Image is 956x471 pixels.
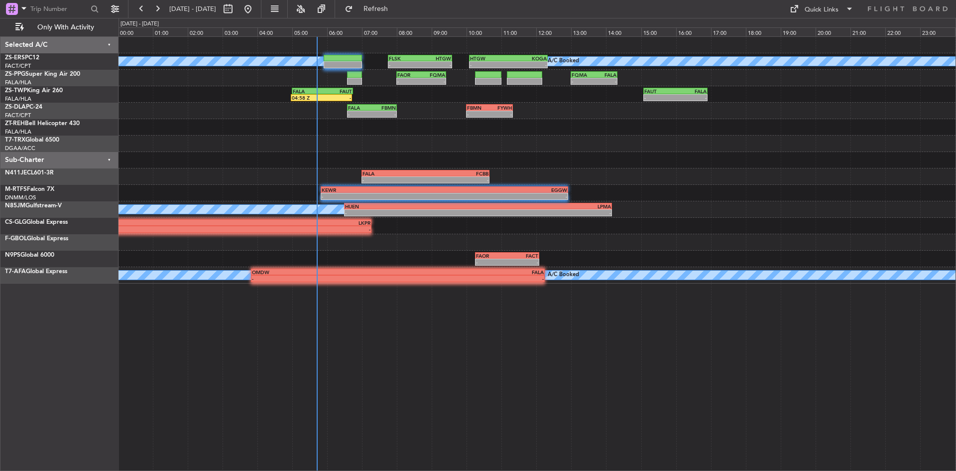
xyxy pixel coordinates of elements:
[507,259,538,265] div: -
[489,105,512,111] div: FYWH
[322,187,444,193] div: KEWR
[572,78,594,84] div: -
[5,95,31,103] a: FALA/HLA
[5,104,26,110] span: ZS-DLA
[445,187,567,193] div: EGGW
[5,79,31,86] a: FALA/HLA
[175,220,371,226] div: LKPR
[5,236,68,242] a: F-GBOLGlobal Express
[5,170,54,176] a: N411JECL601-3R
[120,20,159,28] div: [DATE] - [DATE]
[292,27,327,36] div: 05:00
[476,253,507,259] div: FAOR
[816,27,850,36] div: 20:00
[489,111,512,117] div: -
[5,186,27,192] span: M-RTFS
[594,72,616,78] div: FALA
[5,104,42,110] a: ZS-DLAPC-24
[571,27,606,36] div: 13:00
[785,1,858,17] button: Quick Links
[345,210,478,216] div: -
[5,236,27,242] span: F-GBOL
[5,55,39,61] a: ZS-ERSPC12
[372,111,396,117] div: -
[5,269,67,275] a: T7-AFAGlobal Express
[470,62,508,68] div: -
[5,269,26,275] span: T7-AFA
[397,72,421,78] div: FAOR
[118,27,153,36] div: 00:00
[362,177,426,183] div: -
[572,72,594,78] div: FQMA
[478,210,611,216] div: -
[257,27,292,36] div: 04:00
[5,128,31,136] a: FALA/HLA
[507,253,538,259] div: FACT
[372,105,396,111] div: FBMN
[805,5,838,15] div: Quick Links
[478,203,611,209] div: LPMA
[420,55,451,61] div: HTGW
[501,27,536,36] div: 11:00
[389,62,420,68] div: -
[644,95,675,101] div: -
[327,27,362,36] div: 06:00
[508,55,547,61] div: KOGA
[850,27,885,36] div: 21:00
[5,219,26,225] span: CS-GLG
[5,62,31,70] a: FACT/CPT
[30,1,88,16] input: Trip Number
[292,95,322,101] div: 04:58 Z
[5,71,25,77] span: ZS-PPG
[169,4,216,13] span: [DATE] - [DATE]
[467,105,489,111] div: FBMN
[5,252,54,258] a: N9PSGlobal 6000
[5,203,62,209] a: N85JMGulfstream-V
[420,62,451,68] div: -
[470,55,508,61] div: HTGW
[26,24,105,31] span: Only With Activity
[5,252,20,258] span: N9PS
[536,27,571,36] div: 12:00
[421,78,445,84] div: -
[5,121,25,127] span: ZT-REH
[223,27,257,36] div: 03:00
[345,203,478,209] div: HUEN
[5,55,25,61] span: ZS-ERS
[676,88,707,94] div: FALA
[348,111,372,117] div: -
[676,95,707,101] div: -
[594,78,616,84] div: -
[398,269,544,275] div: FALA
[397,78,421,84] div: -
[5,194,36,201] a: DNMM/LOS
[5,170,27,176] span: N411JE
[175,226,371,232] div: -
[781,27,816,36] div: 19:00
[5,88,63,94] a: ZS-TWPKing Air 260
[426,177,489,183] div: -
[322,88,352,94] div: FAUT
[606,27,641,36] div: 14:00
[340,1,400,17] button: Refresh
[322,193,444,199] div: -
[398,276,544,282] div: -
[746,27,781,36] div: 18:00
[5,121,80,127] a: ZT-REHBell Helicopter 430
[188,27,223,36] div: 02:00
[548,268,579,283] div: A/C Booked
[548,54,579,69] div: A/C Booked
[5,219,68,225] a: CS-GLGGlobal Express
[467,111,489,117] div: -
[476,259,507,265] div: -
[641,27,676,36] div: 15:00
[508,62,547,68] div: -
[426,170,489,176] div: FCBB
[5,186,54,192] a: M-RTFSFalcon 7X
[11,19,108,35] button: Only With Activity
[252,276,398,282] div: -
[5,203,25,209] span: N85JM
[5,137,59,143] a: T7-TRXGlobal 6500
[348,105,372,111] div: FALA
[362,170,426,176] div: FALA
